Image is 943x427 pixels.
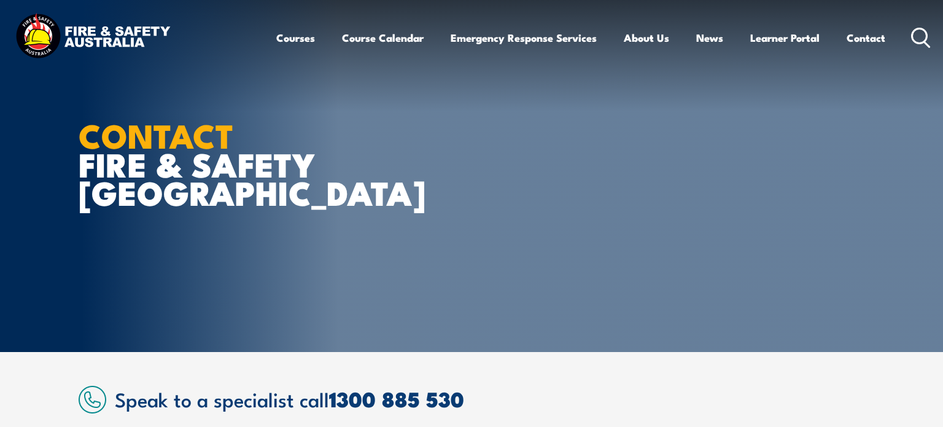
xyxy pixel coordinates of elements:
[696,22,723,54] a: News
[276,22,315,54] a: Courses
[451,22,597,54] a: Emergency Response Services
[750,22,820,54] a: Learner Portal
[624,22,669,54] a: About Us
[115,388,864,410] h2: Speak to a specialist call
[79,109,234,160] strong: CONTACT
[79,120,382,206] h1: FIRE & SAFETY [GEOGRAPHIC_DATA]
[342,22,424,54] a: Course Calendar
[847,22,885,54] a: Contact
[329,382,464,415] a: 1300 885 530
